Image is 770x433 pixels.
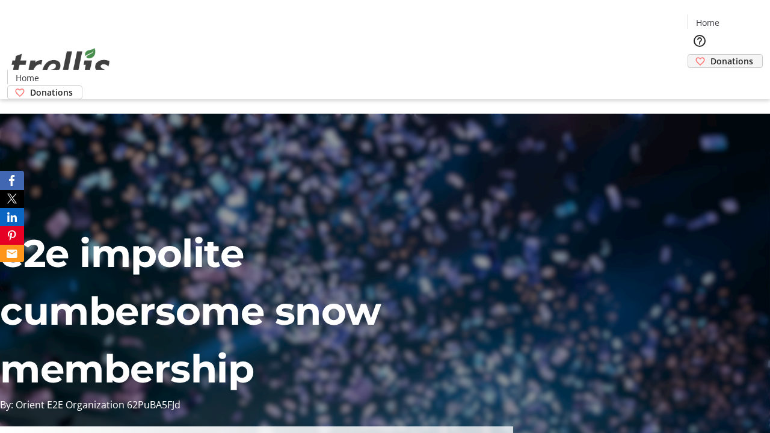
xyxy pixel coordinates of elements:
[30,86,73,99] span: Donations
[688,68,712,92] button: Cart
[7,85,82,99] a: Donations
[696,16,719,29] span: Home
[710,55,753,67] span: Donations
[7,35,114,95] img: Orient E2E Organization 62PuBA5FJd's Logo
[688,29,712,53] button: Help
[8,72,46,84] a: Home
[688,16,727,29] a: Home
[16,72,39,84] span: Home
[688,54,763,68] a: Donations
